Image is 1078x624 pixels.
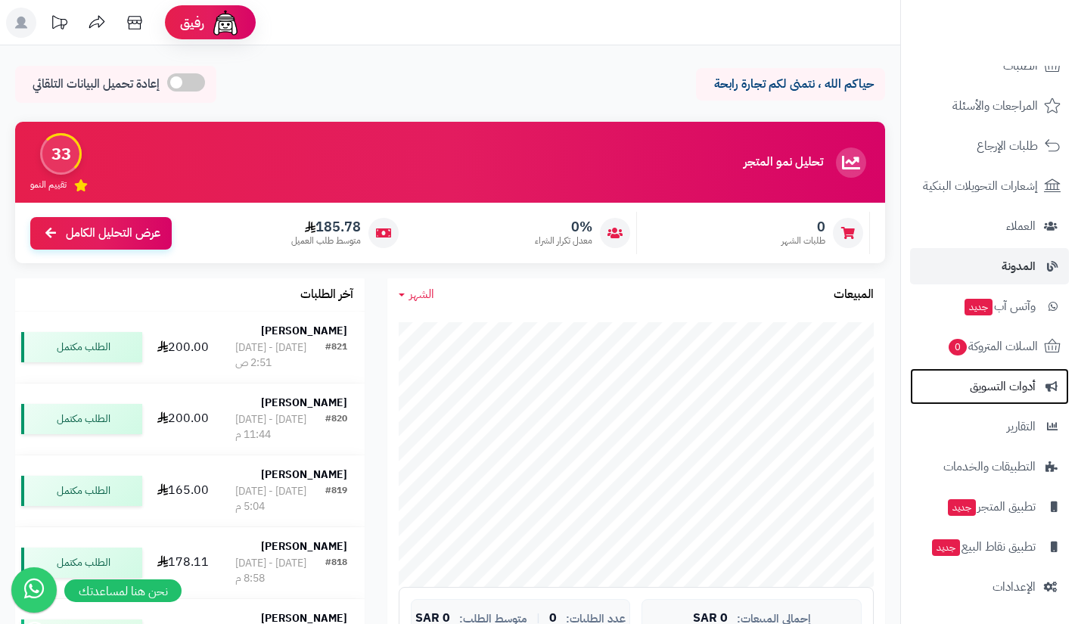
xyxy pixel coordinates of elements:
span: العملاء [1006,216,1036,237]
a: تحديثات المنصة [40,8,78,42]
h3: تحليل نمو المتجر [744,156,823,169]
img: ai-face.png [210,8,241,38]
a: عرض التحليل الكامل [30,217,172,250]
div: الطلب مكتمل [21,404,142,434]
a: الشهر [399,286,434,303]
a: الإعدادات [910,569,1069,605]
span: السلات المتروكة [947,336,1038,357]
a: وآتس آبجديد [910,288,1069,324]
div: [DATE] - [DATE] 11:44 م [235,412,325,442]
a: تطبيق المتجرجديد [910,489,1069,525]
span: 0% [535,219,592,235]
span: تطبيق المتجر [946,496,1036,517]
span: 185.78 [291,219,361,235]
a: العملاء [910,208,1069,244]
span: تطبيق نقاط البيع [930,536,1036,557]
span: المراجعات والأسئلة [952,95,1038,116]
a: المراجعات والأسئلة [910,88,1069,124]
td: 165.00 [148,455,218,526]
div: [DATE] - [DATE] 5:04 م [235,484,325,514]
span: متوسط طلب العميل [291,234,361,247]
p: حياكم الله ، نتمنى لكم تجارة رابحة [707,76,874,93]
span: معدل تكرار الشراء [535,234,592,247]
span: إعادة تحميل البيانات التلقائي [33,76,160,93]
span: أدوات التسويق [970,376,1036,397]
span: وآتس آب [963,296,1036,317]
a: السلات المتروكة0 [910,328,1069,365]
span: الإعدادات [993,576,1036,598]
td: 200.00 [148,383,218,455]
span: طلبات الشهر [781,234,825,247]
div: الطلب مكتمل [21,548,142,578]
div: الطلب مكتمل [21,332,142,362]
div: #818 [325,556,347,586]
a: أدوات التسويق [910,368,1069,405]
a: المدونة [910,248,1069,284]
span: طلبات الإرجاع [977,135,1038,157]
span: 0 [949,339,967,355]
span: الشهر [409,285,434,303]
strong: [PERSON_NAME] [261,539,347,554]
span: جديد [948,499,976,516]
strong: [PERSON_NAME] [261,323,347,339]
span: | [536,613,540,624]
span: 0 [781,219,825,235]
div: #821 [325,340,347,371]
h3: آخر الطلبات [300,288,353,302]
span: عرض التحليل الكامل [66,225,160,242]
a: تطبيق نقاط البيعجديد [910,529,1069,565]
span: التطبيقات والخدمات [943,456,1036,477]
div: #820 [325,412,347,442]
strong: [PERSON_NAME] [261,467,347,483]
span: المدونة [1002,256,1036,277]
span: جديد [965,299,993,315]
span: التقارير [1007,416,1036,437]
a: التطبيقات والخدمات [910,449,1069,485]
span: تقييم النمو [30,179,67,191]
span: إشعارات التحويلات البنكية [923,175,1038,197]
div: [DATE] - [DATE] 2:51 ص [235,340,325,371]
h3: المبيعات [834,288,874,302]
div: [DATE] - [DATE] 8:58 م [235,556,325,586]
a: طلبات الإرجاع [910,128,1069,164]
div: الطلب مكتمل [21,476,142,506]
div: #819 [325,484,347,514]
strong: [PERSON_NAME] [261,395,347,411]
span: رفيق [180,14,204,32]
a: الطلبات [910,48,1069,84]
td: 178.11 [148,527,218,598]
a: إشعارات التحويلات البنكية [910,168,1069,204]
a: التقارير [910,408,1069,445]
span: جديد [932,539,960,556]
img: logo-2.png [975,42,1064,74]
span: الطلبات [1003,55,1038,76]
td: 200.00 [148,312,218,383]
